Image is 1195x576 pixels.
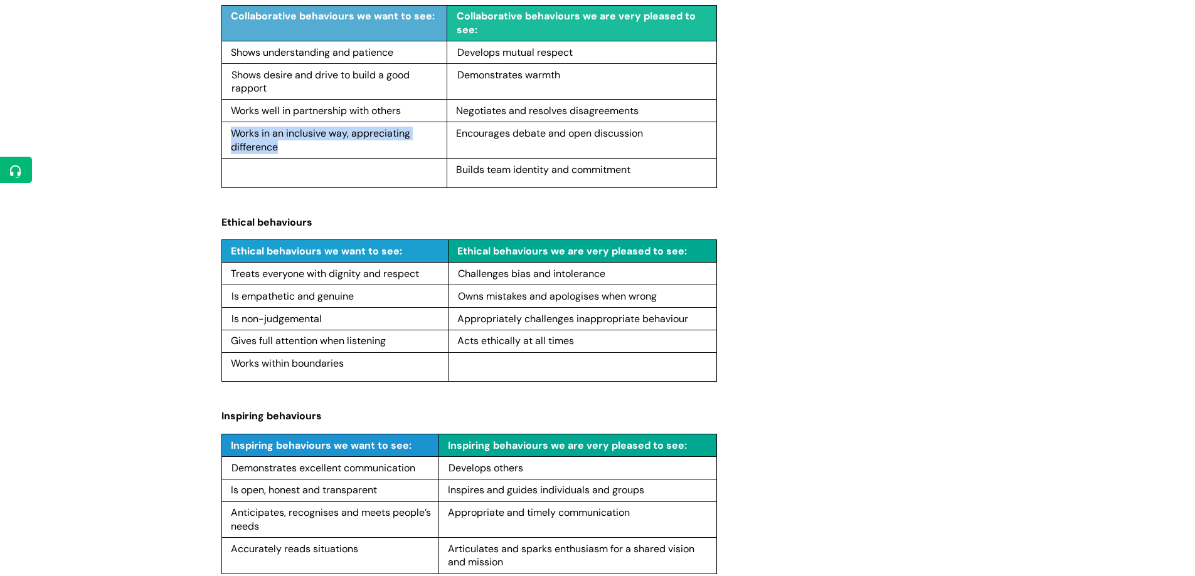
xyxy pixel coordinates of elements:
span: Appropriate and timely communication [448,506,630,519]
span: Is open, honest and transparent [231,483,377,496]
span: Is empathetic and genuine [231,290,354,303]
span: Accurately reads situations [231,542,358,555]
span: Articulates and sparks enthusiasm for a shared vision and mission [448,542,694,569]
span: Anticipates, recognises and meets people’s needs [231,506,431,533]
span: Gives full attention when listening [231,334,386,347]
span: Develops mutual respect [457,46,573,59]
span: Inspires and guides individuals and groups [448,483,644,496]
span: Collaborative behaviours we are very pleased to see: [457,9,696,36]
span: Works in an inclusive way, appreciating difference [231,127,410,154]
span: Inspiring behaviours we want to see: [231,439,412,452]
span: Encourages debate and open discussion [456,127,643,140]
span: Demonstrates excellent communication [231,461,415,474]
span: Acts ethically at all times [457,334,574,347]
span: Ethical behaviours [221,216,312,229]
span: Owns mistakes and apologises when wrong [458,290,657,303]
span: Inspiring behaviours we are very pleased to see: [448,439,687,452]
span: Develops others [449,461,523,474]
span: Works well in partnership with others [231,104,401,117]
span: Collaborative behaviours we want to see: [231,9,435,23]
span: Demonstrates warmth [457,68,560,81]
span: Builds team identity and commitment [456,163,630,176]
span: Shows desire and drive to build a good rapport [231,68,410,95]
span: Works within boundaries [231,357,344,370]
span: Appropriately challenges inappropriate behaviour [457,312,688,325]
span: Ethical behaviours we are very pleased to see: [457,244,687,258]
span: Is non-judgemental [231,312,322,325]
span: Negotiates and resolves disagreements [456,104,639,117]
span: Shows understanding and patience [231,46,393,59]
span: Challenges bias and intolerance [458,267,605,280]
span: Inspiring behaviours [221,409,322,422]
span: Ethical behaviours we want to see: [231,244,402,258]
span: Treats everyone with dignity and respect [231,267,419,280]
